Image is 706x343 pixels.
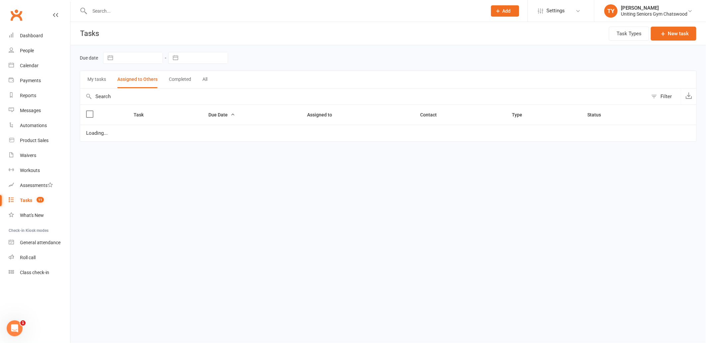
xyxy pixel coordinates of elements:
label: Due date [80,55,98,61]
button: New task [651,27,696,41]
a: Clubworx [8,7,25,23]
div: Automations [20,123,47,128]
div: Calendar [20,63,39,68]
a: Tasks 11 [9,193,70,208]
input: Search [80,88,648,104]
span: Task [134,112,151,117]
div: Payments [20,78,41,83]
a: Roll call [9,250,70,265]
div: [PERSON_NAME] [621,5,687,11]
a: Workouts [9,163,70,178]
div: Dashboard [20,33,43,38]
a: Assessments [9,178,70,193]
a: General attendance kiosk mode [9,235,70,250]
a: Messages [9,103,70,118]
span: Add [503,8,511,14]
span: Settings [546,3,565,18]
div: Uniting Seniors Gym Chatswood [621,11,687,17]
button: Add [491,5,519,17]
button: Contact [420,111,444,119]
div: Waivers [20,153,36,158]
div: Filter [660,92,672,100]
a: What's New [9,208,70,223]
a: Dashboard [9,28,70,43]
a: Payments [9,73,70,88]
span: Due Date [208,112,235,117]
div: General attendance [20,240,60,245]
div: Workouts [20,168,40,173]
a: Class kiosk mode [9,265,70,280]
a: Product Sales [9,133,70,148]
button: All [202,71,207,88]
h1: Tasks [70,22,101,45]
div: Tasks [20,198,32,203]
div: TY [604,4,618,18]
div: Roll call [20,255,36,260]
div: Messages [20,108,41,113]
a: People [9,43,70,58]
a: Reports [9,88,70,103]
iframe: Intercom live chat [7,320,23,336]
button: Filter [648,88,681,104]
div: Assessments [20,183,53,188]
button: Task [134,111,151,119]
button: Status [588,111,609,119]
button: My tasks [87,71,106,88]
button: Type [512,111,529,119]
span: Contact [420,112,444,117]
div: What's New [20,213,44,218]
div: Class check-in [20,270,49,275]
div: Reports [20,93,36,98]
input: Search... [88,6,482,16]
button: Assigned to [307,111,339,119]
span: Status [588,112,609,117]
a: Waivers [9,148,70,163]
div: Product Sales [20,138,49,143]
button: Completed [169,71,191,88]
button: Assigned to Others [117,71,158,88]
td: Loading... [80,125,696,141]
span: Type [512,112,529,117]
div: People [20,48,34,53]
button: Task Types [609,27,649,41]
span: 11 [37,197,44,203]
span: Assigned to [307,112,339,117]
a: Calendar [9,58,70,73]
span: 1 [20,320,26,326]
a: Automations [9,118,70,133]
button: Due Date [208,111,235,119]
